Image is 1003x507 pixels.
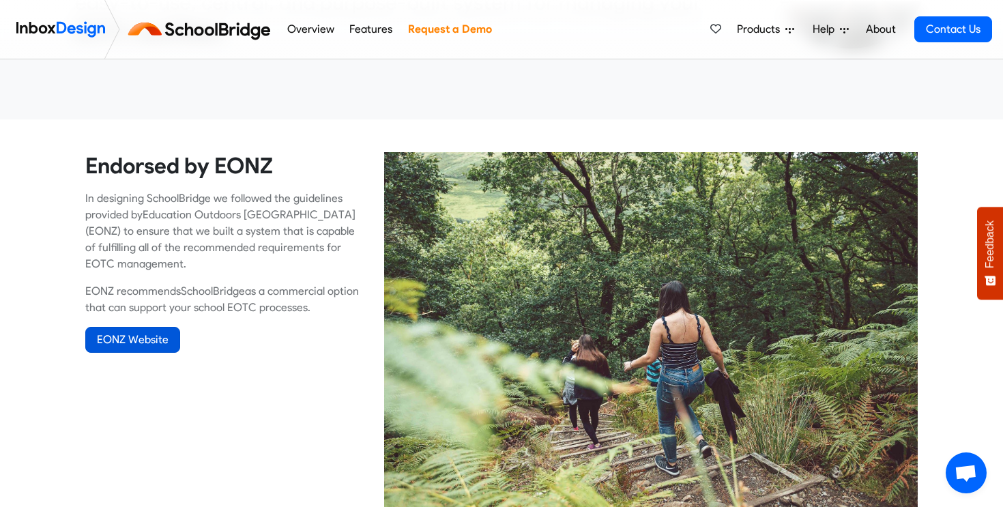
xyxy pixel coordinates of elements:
[85,152,364,179] heading: Endorsed by EONZ
[181,285,245,298] a: SchoolBridge
[984,220,996,268] span: Feedback
[143,208,355,221] a: Education Outdoors [GEOGRAPHIC_DATA]
[914,16,992,42] a: Contact Us
[807,16,854,43] a: Help
[85,283,364,316] p: EONZ recommends as a commercial option that can support your school EOTC processes.
[813,21,840,38] span: Help
[404,16,495,43] a: Request a Demo
[977,207,1003,300] button: Feedback - Show survey
[85,190,364,272] p: In designing SchoolBridge we followed the guidelines provided by (EONZ) to ensure that we built a...
[85,327,180,353] a: EONZ Website
[283,16,338,43] a: Overview
[862,16,899,43] a: About
[126,13,279,46] img: schoolbridge logo
[737,21,785,38] span: Products
[346,16,396,43] a: Features
[946,452,987,493] a: Open chat
[731,16,800,43] a: Products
